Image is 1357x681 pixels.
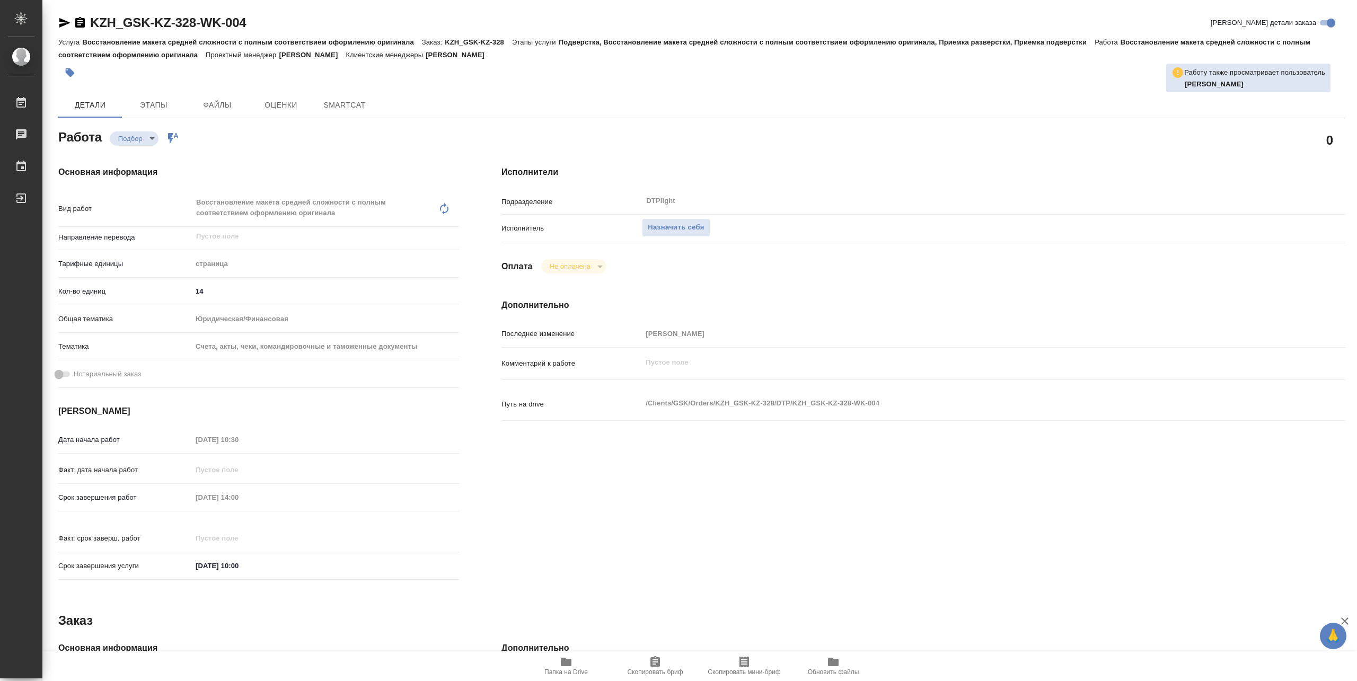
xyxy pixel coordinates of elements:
[192,338,459,356] div: Счета, акты, чеки, командировочные и таможенные документы
[1211,17,1316,28] span: [PERSON_NAME] детали заказа
[445,38,512,46] p: KZH_GSK-KZ-328
[611,651,700,681] button: Скопировать бриф
[1326,131,1333,149] h2: 0
[58,341,192,352] p: Тематика
[512,38,559,46] p: Этапы услуги
[422,38,445,46] p: Заказ:
[192,558,285,573] input: ✎ Введи что-нибудь
[82,38,421,46] p: Восстановление макета средней сложности с полным соответствием оформлению оригинала
[627,668,683,676] span: Скопировать бриф
[192,310,459,328] div: Юридическая/Финансовая
[115,134,146,143] button: Подбор
[501,299,1345,312] h4: Дополнительно
[192,255,459,273] div: страница
[110,131,158,146] div: Подбор
[192,284,459,299] input: ✎ Введи что-нибудь
[547,262,594,271] button: Не оплачена
[58,612,93,629] h2: Заказ
[65,99,116,112] span: Детали
[1185,79,1325,90] p: Носкова Анна
[501,260,533,273] h4: Оплата
[58,166,459,179] h4: Основная информация
[58,286,192,297] p: Кол-во единиц
[808,668,859,676] span: Обновить файлы
[642,218,710,237] button: Назначить себя
[1185,80,1244,88] b: [PERSON_NAME]
[192,530,285,546] input: Пустое поле
[1324,625,1342,647] span: 🙏
[58,16,71,29] button: Скопировать ссылку для ЯМессенджера
[501,166,1345,179] h4: Исполнители
[58,127,102,146] h2: Работа
[90,15,246,30] a: KZH_GSK-KZ-328-WK-004
[559,38,1095,46] p: Подверстка, Восстановление макета средней сложности с полным соответствием оформлению оригинала, ...
[58,38,82,46] p: Услуга
[58,259,192,269] p: Тарифные единицы
[192,432,285,447] input: Пустое поле
[1184,67,1325,78] p: Работу также просматривает пользователь
[501,399,642,410] p: Путь на drive
[58,492,192,503] p: Срок завершения работ
[192,99,243,112] span: Файлы
[648,222,704,234] span: Назначить себя
[501,358,642,369] p: Комментарий к работе
[58,204,192,214] p: Вид работ
[58,435,192,445] p: Дата начала работ
[58,533,192,544] p: Факт. срок заверш. работ
[501,223,642,234] p: Исполнитель
[642,394,1275,412] textarea: /Clients/GSK/Orders/KZH_GSK-KZ-328/DTP/KZH_GSK-KZ-328-WK-004
[1320,623,1346,649] button: 🙏
[700,651,789,681] button: Скопировать мини-бриф
[58,314,192,324] p: Общая тематика
[319,99,370,112] span: SmartCat
[501,197,642,207] p: Подразделение
[128,99,179,112] span: Этапы
[206,51,279,59] p: Проектный менеджер
[642,326,1275,341] input: Пустое поле
[1095,38,1121,46] p: Работа
[279,51,346,59] p: [PERSON_NAME]
[58,642,459,655] h4: Основная информация
[522,651,611,681] button: Папка на Drive
[501,329,642,339] p: Последнее изменение
[501,642,1345,655] h4: Дополнительно
[192,490,285,505] input: Пустое поле
[544,668,588,676] span: Папка на Drive
[58,61,82,84] button: Добавить тэг
[426,51,492,59] p: [PERSON_NAME]
[789,651,878,681] button: Обновить файлы
[74,16,86,29] button: Скопировать ссылку
[58,465,192,475] p: Факт. дата начала работ
[255,99,306,112] span: Оценки
[58,232,192,243] p: Направление перевода
[74,369,141,379] span: Нотариальный заказ
[541,259,606,273] div: Подбор
[58,561,192,571] p: Срок завершения услуги
[708,668,780,676] span: Скопировать мини-бриф
[195,230,434,243] input: Пустое поле
[192,462,285,477] input: Пустое поле
[346,51,426,59] p: Клиентские менеджеры
[58,405,459,418] h4: [PERSON_NAME]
